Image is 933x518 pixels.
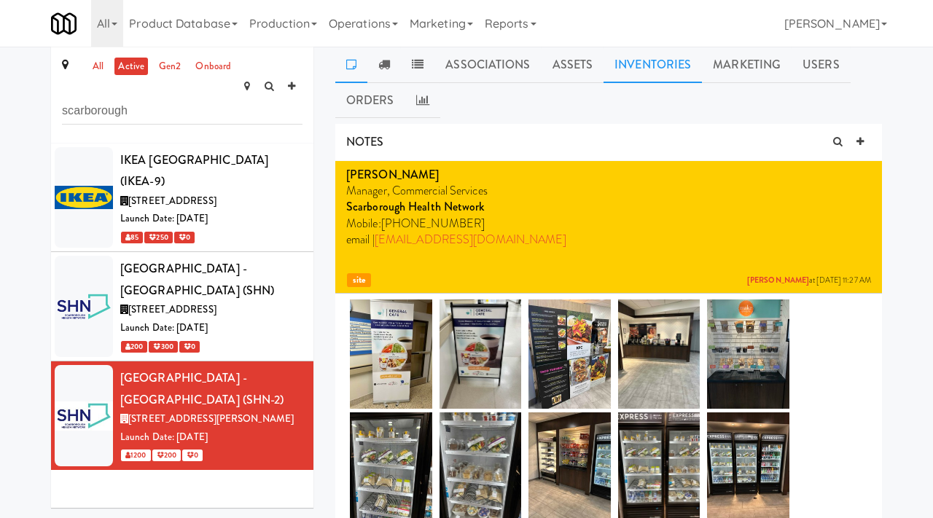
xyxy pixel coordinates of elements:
[120,319,302,337] div: Launch Date: [DATE]
[375,231,567,248] a: [EMAIL_ADDRESS][DOMAIN_NAME]
[707,299,789,409] img: j0xmyhejfbvpy83zkq7r.jpg
[335,82,405,119] a: Orders
[192,58,235,76] a: onboard
[120,258,302,301] div: [GEOGRAPHIC_DATA] - [GEOGRAPHIC_DATA] (SHN)
[346,166,439,183] strong: [PERSON_NAME]
[179,341,200,353] span: 0
[128,302,216,316] span: [STREET_ADDRESS]
[121,232,143,243] span: 85
[51,361,313,470] li: [GEOGRAPHIC_DATA] - [GEOGRAPHIC_DATA] (SHN-2)[STREET_ADDRESS][PERSON_NAME]Launch Date: [DATE] 120...
[346,183,871,199] p: Manager, Commercial Services
[121,341,147,353] span: 200
[346,216,871,232] p: Mobile:
[618,299,700,409] img: m7waefcxvcjrxgmrkhav.jpg
[174,232,195,243] span: 0
[51,11,77,36] img: Micromart
[120,149,302,192] div: IKEA [GEOGRAPHIC_DATA] (IKEA-9)
[792,47,851,83] a: Users
[114,58,148,76] a: active
[152,450,181,461] span: 200
[528,299,611,409] img: hyxkancrq51yqg8lv1ws.jpg
[51,252,313,361] li: [GEOGRAPHIC_DATA] - [GEOGRAPHIC_DATA] (SHN)[STREET_ADDRESS]Launch Date: [DATE] 200 300 0
[51,144,313,253] li: IKEA [GEOGRAPHIC_DATA] (IKEA-9)[STREET_ADDRESS]Launch Date: [DATE] 85 250 0
[542,47,604,83] a: Assets
[120,428,302,447] div: Launch Date: [DATE]
[346,133,384,150] span: NOTES
[121,450,151,461] span: 1200
[346,198,485,215] strong: Scarborough Health Network
[702,47,792,83] a: Marketing
[604,47,702,83] a: Inventories
[149,341,177,353] span: 300
[350,299,432,409] img: jyjwpqd9emroarssarkk.jpg
[120,367,302,410] div: [GEOGRAPHIC_DATA] - [GEOGRAPHIC_DATA] (SHN-2)
[120,210,302,228] div: Launch Date: [DATE]
[155,58,184,76] a: gen2
[89,58,107,76] a: all
[381,215,485,232] span: [PHONE_NUMBER]
[182,450,203,461] span: 0
[747,275,871,286] span: at [DATE] 11:27 AM
[440,299,522,409] img: iddi5qudtcfpr9wjuhp1.jpg
[347,273,371,287] span: site
[346,232,871,248] p: email |
[747,275,809,286] a: [PERSON_NAME]
[128,412,294,425] span: [STREET_ADDRESS][PERSON_NAME]
[62,98,302,125] input: Search site
[144,232,172,243] span: 250
[128,194,216,208] span: [STREET_ADDRESS]
[434,47,541,83] a: Associations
